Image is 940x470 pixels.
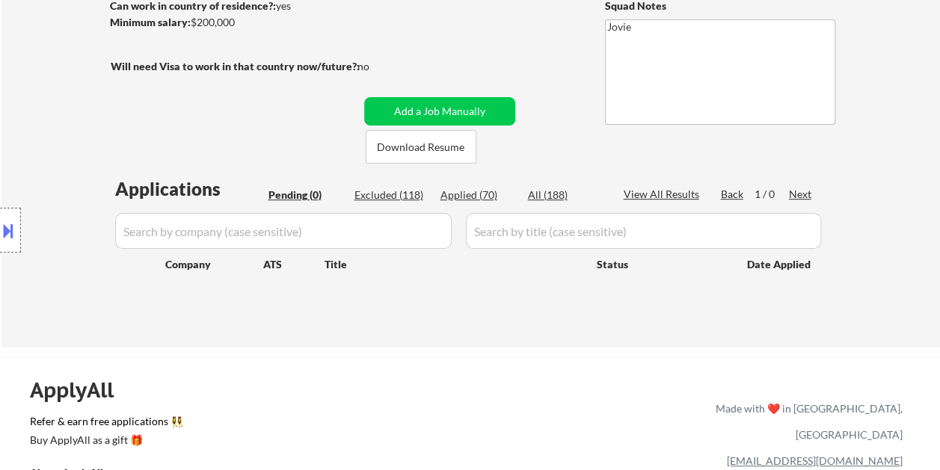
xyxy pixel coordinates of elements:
a: Refer & earn free applications 👯‍♀️ [30,416,403,432]
div: ApplyAll [30,377,131,403]
div: Title [325,257,583,272]
strong: Will need Visa to work in that country now/future?: [111,60,360,72]
div: Next [789,187,813,202]
div: Status [597,250,725,277]
div: Excluded (118) [354,188,429,202]
button: Add a Job Manually [364,97,515,126]
div: Date Applied [747,257,813,272]
div: Buy ApplyAll as a gift 🎁 [30,435,179,445]
div: Made with ❤️ in [GEOGRAPHIC_DATA], [GEOGRAPHIC_DATA] [710,395,903,448]
div: View All Results [624,187,704,202]
div: Back [721,187,745,202]
button: Download Resume [366,130,476,164]
div: Pending (0) [268,188,343,202]
div: ATS [263,257,325,272]
div: $200,000 [110,15,359,30]
input: Search by company (case sensitive) [115,213,452,249]
div: no [357,59,400,74]
div: All (188) [528,188,603,202]
div: Applied (70) [440,188,515,202]
a: Buy ApplyAll as a gift 🎁 [30,432,179,451]
strong: Minimum salary: [110,16,191,28]
div: 1 / 0 [755,187,789,202]
a: [EMAIL_ADDRESS][DOMAIN_NAME] [727,454,903,467]
input: Search by title (case sensitive) [466,213,821,249]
